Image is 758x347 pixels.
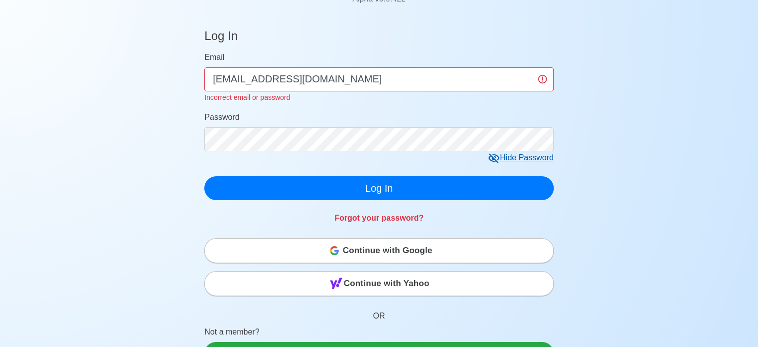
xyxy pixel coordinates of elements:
span: Email [204,53,224,61]
p: Not a member? [204,326,554,342]
p: OR [204,298,554,326]
span: Password [204,113,239,121]
button: Continue with Yahoo [204,271,554,296]
input: Your email [204,67,554,91]
span: Continue with Yahoo [344,274,430,294]
span: Continue with Google [343,241,433,261]
a: Forgot your password? [334,214,424,222]
h4: Log In [204,29,238,47]
button: Continue with Google [204,238,554,263]
div: Hide Password [488,152,554,164]
small: Incorrect email or password [204,93,290,101]
button: Log In [204,176,554,200]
